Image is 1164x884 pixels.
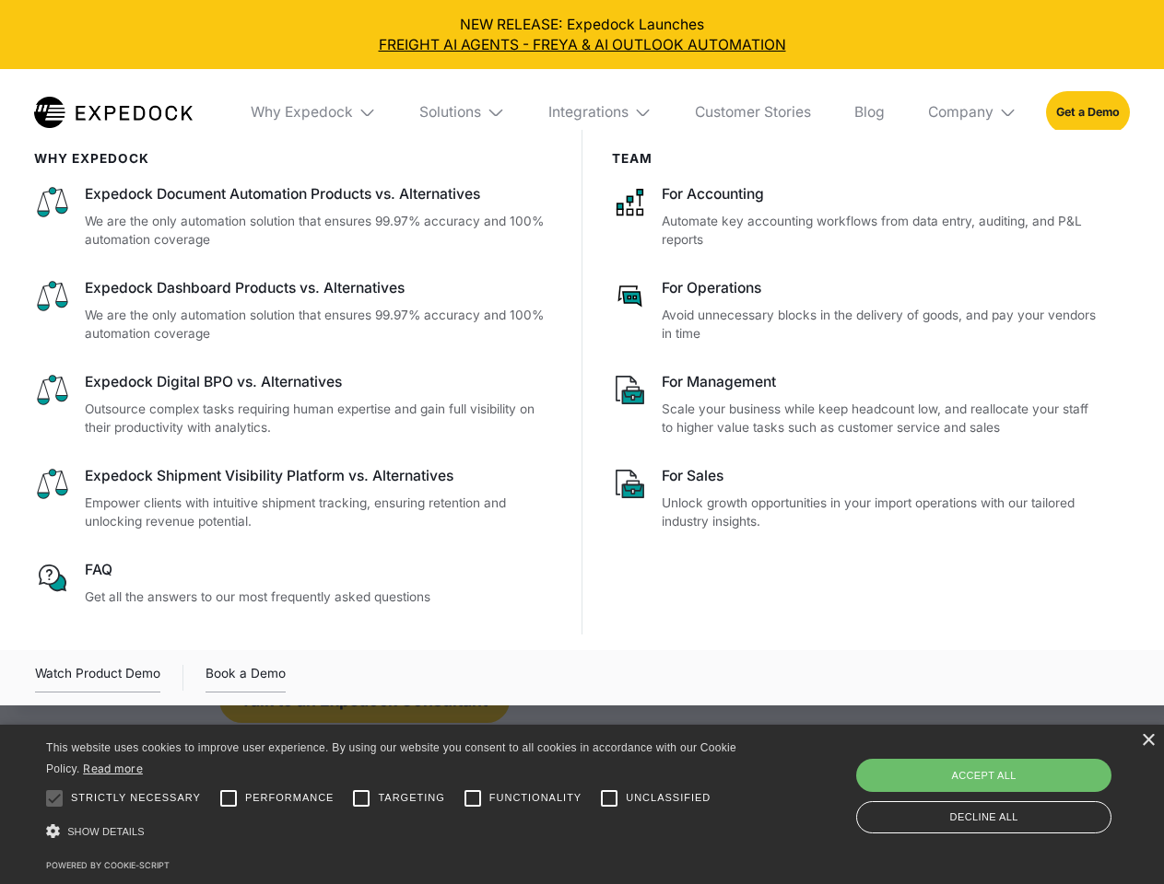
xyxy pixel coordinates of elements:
a: Powered by cookie-script [46,860,170,870]
div: Expedock Digital BPO vs. Alternatives [85,372,553,392]
div: For Sales [662,466,1100,486]
a: Book a Demo [206,663,286,692]
div: Integrations [534,69,666,156]
div: WHy Expedock [34,151,553,166]
a: open lightbox [35,663,160,692]
div: For Accounting [662,184,1100,204]
div: For Operations [662,278,1100,298]
div: Watch Product Demo [35,663,160,692]
p: Outsource complex tasks requiring human expertise and gain full visibility on their productivity ... [85,400,553,437]
a: Read more [83,762,143,775]
div: NEW RELEASE: Expedock Launches [15,15,1150,55]
a: Customer Stories [680,69,825,156]
a: Get a Demo [1046,91,1130,133]
span: Performance [245,790,335,806]
span: Functionality [489,790,582,806]
div: For Management [662,372,1100,392]
span: Strictly necessary [71,790,201,806]
a: Blog [840,69,899,156]
a: Expedock Document Automation Products vs. AlternativesWe are the only automation solution that en... [34,184,553,250]
a: For AccountingAutomate key accounting workflows from data entry, auditing, and P&L reports [612,184,1101,250]
div: Show details [46,820,743,844]
div: FAQ [85,560,553,580]
a: FREIGHT AI AGENTS - FREYA & AI OUTLOOK AUTOMATION [15,35,1150,55]
p: Unlock growth opportunities in your import operations with our tailored industry insights. [662,494,1100,531]
div: Why Expedock [236,69,391,156]
p: Scale your business while keep headcount low, and reallocate your staff to higher value tasks suc... [662,400,1100,437]
div: Why Expedock [251,103,353,122]
div: Expedock Dashboard Products vs. Alternatives [85,278,553,298]
a: For SalesUnlock growth opportunities in your import operations with our tailored industry insights. [612,466,1101,531]
p: We are the only automation solution that ensures 99.97% accuracy and 100% automation coverage [85,306,553,343]
div: Company [913,69,1031,156]
span: Unclassified [626,790,711,806]
div: Solutions [419,103,481,122]
div: Expedock Document Automation Products vs. Alternatives [85,184,553,204]
div: Company [928,103,994,122]
a: FAQGet all the answers to our most frequently asked questions [34,560,553,606]
a: Expedock Dashboard Products vs. AlternativesWe are the only automation solution that ensures 99.9... [34,278,553,343]
div: Solutions [406,69,520,156]
a: Expedock Digital BPO vs. AlternativesOutsource complex tasks requiring human expertise and gain f... [34,372,553,437]
a: Expedock Shipment Visibility Platform vs. AlternativesEmpower clients with intuitive shipment tra... [34,466,553,531]
div: Integrations [548,103,629,122]
p: Automate key accounting workflows from data entry, auditing, and P&L reports [662,212,1100,250]
iframe: Chat Widget [857,685,1164,884]
a: For ManagementScale your business while keep headcount low, and reallocate your staff to higher v... [612,372,1101,437]
p: Get all the answers to our most frequently asked questions [85,587,553,607]
p: We are the only automation solution that ensures 99.97% accuracy and 100% automation coverage [85,212,553,250]
p: Empower clients with intuitive shipment tracking, ensuring retention and unlocking revenue potent... [85,494,553,531]
a: For OperationsAvoid unnecessary blocks in the delivery of goods, and pay your vendors in time [612,278,1101,343]
span: This website uses cookies to improve user experience. By using our website you consent to all coo... [46,741,736,775]
div: Team [612,151,1101,166]
span: Show details [67,826,145,837]
div: Expedock Shipment Visibility Platform vs. Alternatives [85,466,553,486]
span: Targeting [378,790,444,806]
p: Avoid unnecessary blocks in the delivery of goods, and pay your vendors in time [662,306,1100,343]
